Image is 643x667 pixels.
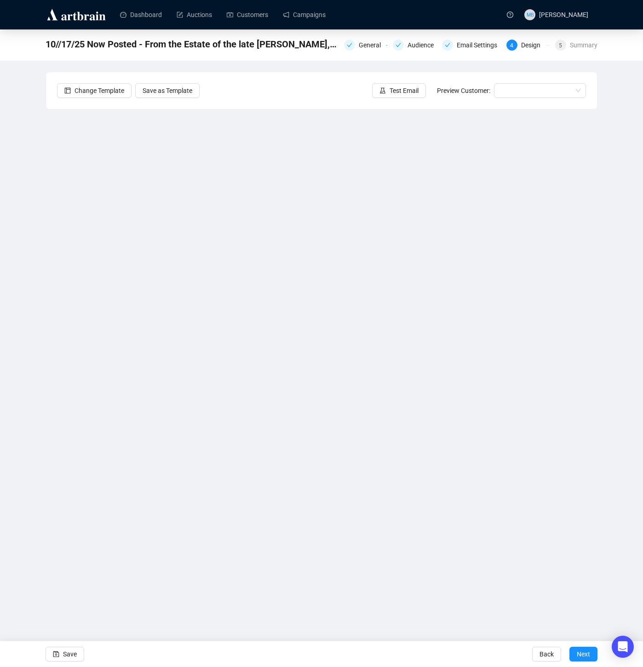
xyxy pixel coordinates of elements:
[559,42,562,49] span: 5
[526,11,534,18] span: MB
[457,40,503,51] div: Email Settings
[46,647,84,661] button: Save
[143,86,192,96] span: Save as Template
[510,42,513,49] span: 4
[177,3,212,27] a: Auctions
[445,42,450,48] span: check
[555,40,597,51] div: 5Summary
[569,647,597,661] button: Next
[46,7,107,22] img: logo
[347,42,352,48] span: check
[46,37,339,52] span: 10//17/25 Now Posted - From the Estate of the late Susan C. Frankenberg, Hillsborough, North Caro...
[540,641,554,667] span: Back
[612,636,634,658] div: Open Intercom Messenger
[359,40,386,51] div: General
[283,3,326,27] a: Campaigns
[344,40,387,51] div: General
[570,40,597,51] div: Summary
[75,86,124,96] span: Change Template
[442,40,501,51] div: Email Settings
[506,40,550,51] div: 4Design
[532,647,561,661] button: Back
[64,87,71,94] span: layout
[120,3,162,27] a: Dashboard
[507,11,513,18] span: question-circle
[53,651,59,657] span: save
[521,40,546,51] div: Design
[577,641,590,667] span: Next
[539,11,588,18] span: [PERSON_NAME]
[396,42,401,48] span: check
[372,83,426,98] button: Test Email
[437,87,490,94] span: Preview Customer:
[57,83,132,98] button: Change Template
[393,40,436,51] div: Audience
[63,641,77,667] span: Save
[390,86,419,96] span: Test Email
[135,83,200,98] button: Save as Template
[379,87,386,94] span: experiment
[227,3,268,27] a: Customers
[408,40,439,51] div: Audience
